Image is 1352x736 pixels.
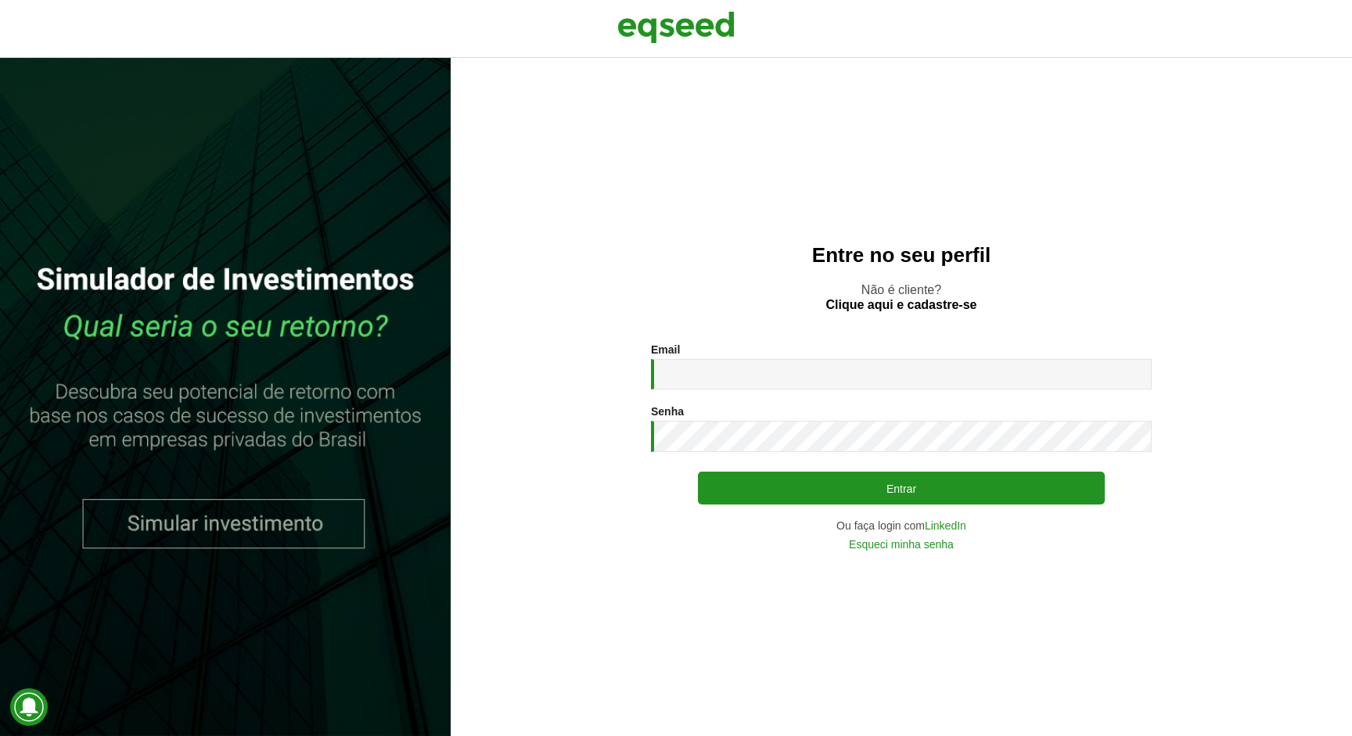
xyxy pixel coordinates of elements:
button: Entrar [698,472,1105,504]
label: Senha [651,406,684,417]
a: Esqueci minha senha [849,539,954,550]
a: Clique aqui e cadastre-se [826,299,977,311]
img: EqSeed Logo [617,8,735,47]
label: Email [651,344,680,355]
div: Ou faça login com [651,520,1152,531]
h2: Entre no seu perfil [482,244,1321,267]
p: Não é cliente? [482,282,1321,312]
a: LinkedIn [925,520,966,531]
